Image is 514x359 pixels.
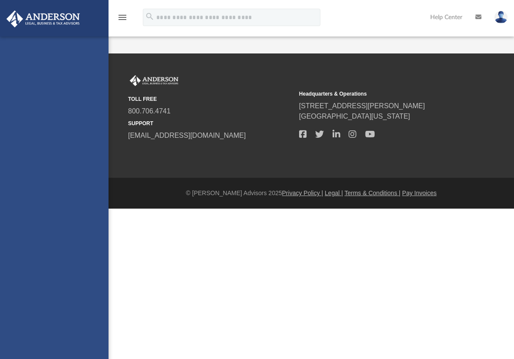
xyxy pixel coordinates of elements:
[117,17,128,23] a: menu
[128,120,293,127] small: SUPPORT
[109,189,514,198] div: © [PERSON_NAME] Advisors 2025
[145,12,155,21] i: search
[128,95,293,103] small: TOLL FREE
[282,189,323,196] a: Privacy Policy |
[494,11,507,23] img: User Pic
[4,10,82,27] img: Anderson Advisors Platinum Portal
[117,12,128,23] i: menu
[402,189,436,196] a: Pay Invoices
[128,75,180,86] img: Anderson Advisors Platinum Portal
[299,90,464,98] small: Headquarters & Operations
[299,102,425,110] a: [STREET_ADDRESS][PERSON_NAME]
[128,132,246,139] a: [EMAIL_ADDRESS][DOMAIN_NAME]
[128,107,171,115] a: 800.706.4741
[325,189,343,196] a: Legal |
[299,113,410,120] a: [GEOGRAPHIC_DATA][US_STATE]
[345,189,401,196] a: Terms & Conditions |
